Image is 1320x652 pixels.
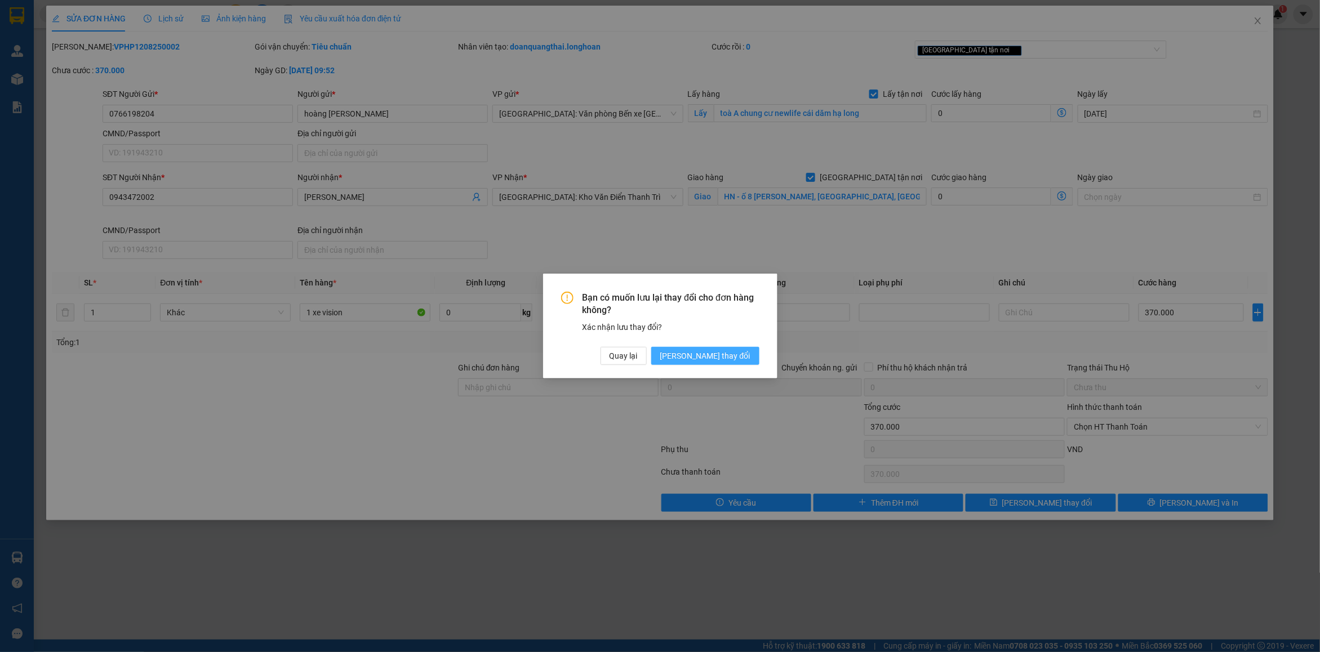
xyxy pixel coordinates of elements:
span: Quay lại [610,350,638,362]
button: [PERSON_NAME] thay đổi [651,347,759,365]
span: exclamation-circle [561,292,574,304]
button: Quay lại [601,347,647,365]
span: [PERSON_NAME] thay đổi [660,350,750,362]
span: Bạn có muốn lưu lại thay đổi cho đơn hàng không? [583,292,759,317]
div: Xác nhận lưu thay đổi? [583,321,759,333]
